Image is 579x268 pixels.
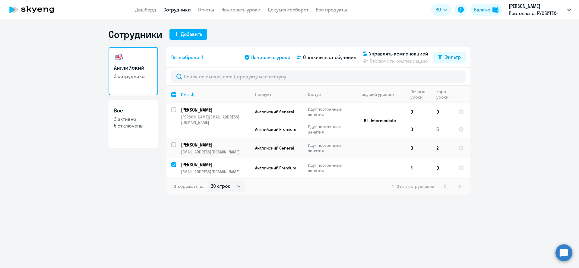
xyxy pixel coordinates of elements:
p: 3 активно [114,116,153,122]
button: [PERSON_NAME] Постоплата, РУСБИТЕХ-АСТРА, ООО [506,2,574,17]
span: Отображать по: [174,184,204,189]
a: Все продукты [316,7,347,13]
button: Добавить [169,29,207,40]
span: Отключить от обучения [303,54,356,61]
div: Фильтр [445,53,461,61]
div: Имя [181,92,189,97]
a: Все3 активно5 отключены [109,100,158,148]
div: Текущий уровень [354,92,405,97]
p: Идут постоянные занятия [308,106,349,117]
td: 0 [406,121,432,138]
td: 0 [406,103,432,121]
span: Вы выбрали: 1 [171,54,203,61]
h3: Все [114,107,153,115]
p: [PERSON_NAME] [181,141,249,148]
td: 0 [432,158,454,178]
a: Документооборот [268,7,308,13]
button: Фильтр [433,52,466,63]
td: 0 [432,103,454,121]
p: Идут постоянные занятия [308,143,349,153]
td: 5 [432,121,454,138]
p: [PERSON_NAME] [181,161,249,168]
input: Поиск по имени, email, продукту или статусу [171,71,466,83]
a: [PERSON_NAME] [181,106,250,113]
span: 1 - 3 из 3 сотрудников [392,184,434,189]
p: [EMAIL_ADDRESS][DOMAIN_NAME] [181,169,250,175]
h3: Английский [114,64,153,72]
span: Английский Premium [255,127,296,132]
button: Балансbalance [470,4,502,16]
div: Личные уроки [410,89,431,100]
td: B1 - Intermediate [350,103,406,138]
a: Сотрудники [163,7,191,13]
p: 5 отключены [114,122,153,129]
div: Текущий уровень [360,92,394,97]
span: Управлять компенсацией [369,50,428,57]
div: Баланс [474,6,490,13]
h1: Сотрудники [109,28,162,40]
a: Дашборд [135,7,156,13]
span: Начислить уроки [251,54,290,61]
p: [EMAIL_ADDRESS][DOMAIN_NAME] [181,149,250,155]
a: [PERSON_NAME] [181,141,250,148]
span: Английский General [255,145,294,151]
a: Английский3 сотрудника [109,47,158,95]
p: Идут постоянные занятия [308,162,349,173]
span: RU [435,6,441,13]
td: 0 [406,138,432,158]
p: Идут постоянные занятия [308,124,349,135]
a: Отчеты [198,7,214,13]
div: Имя [181,92,250,97]
span: Английский General [255,109,294,115]
a: Начислить уроки [221,7,261,13]
span: Английский Premium [255,165,296,171]
td: 4 [406,158,432,178]
div: Корп. уроки [436,89,453,100]
p: [PERSON_NAME] Постоплата, РУСБИТЕХ-АСТРА, ООО [509,2,565,17]
p: [PERSON_NAME][EMAIL_ADDRESS][DOMAIN_NAME] [181,114,250,125]
img: english [114,52,124,62]
div: Статус [308,92,321,97]
div: Продукт [255,92,271,97]
p: [PERSON_NAME] [181,106,249,113]
p: 3 сотрудника [114,73,153,80]
a: [PERSON_NAME] [181,161,250,168]
td: 2 [432,138,454,158]
button: RU [431,4,451,16]
img: balance [492,7,498,13]
div: Добавить [181,30,202,38]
